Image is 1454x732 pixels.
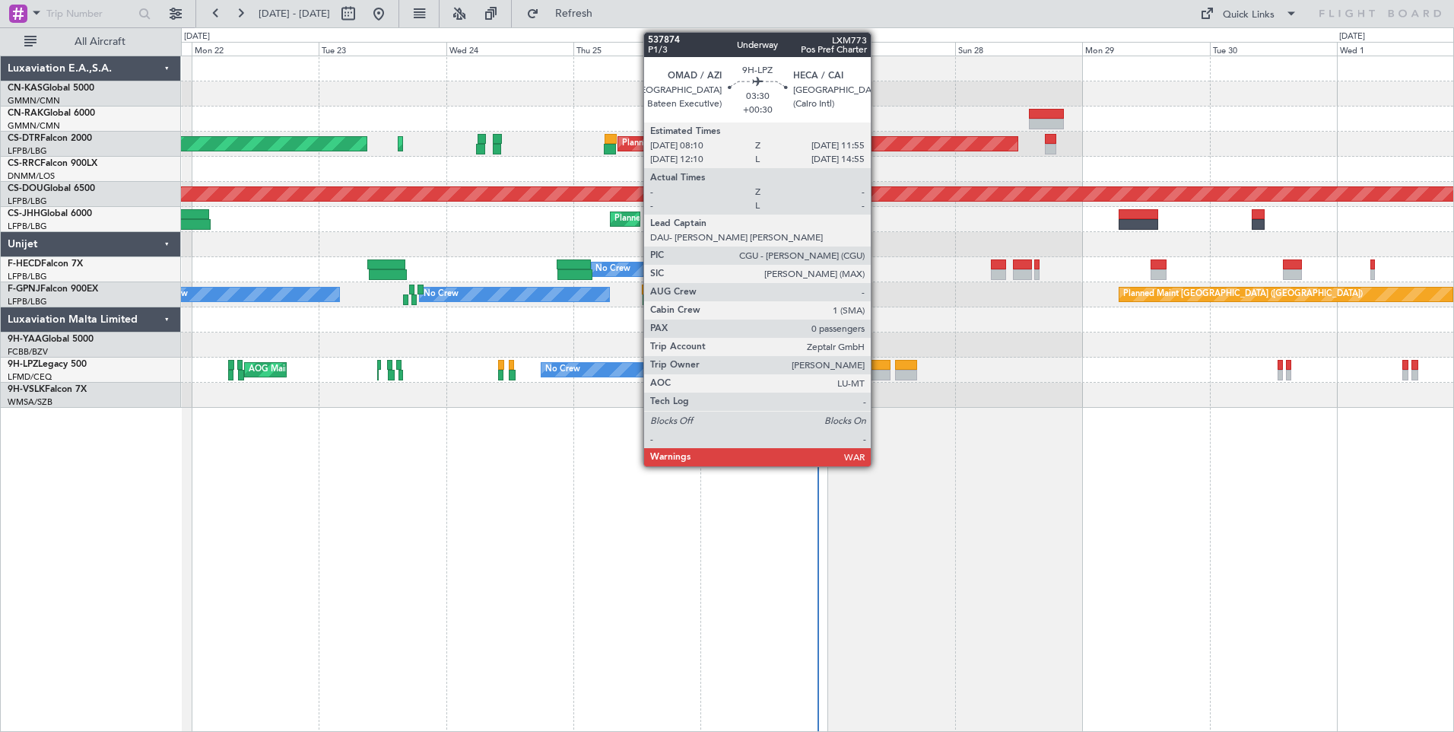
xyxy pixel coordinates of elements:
div: No Crew [741,258,776,281]
a: 9H-YAAGlobal 5000 [8,335,94,344]
span: Refresh [542,8,606,19]
span: 9H-YAA [8,335,42,344]
div: No Crew [595,258,630,281]
div: Fri 26 [700,42,827,56]
div: Mon 29 [1082,42,1209,56]
span: CS-RRC [8,159,40,168]
a: LFPB/LBG [8,145,47,157]
a: GMMN/CMN [8,95,60,107]
a: CS-JHHGlobal 6000 [8,209,92,218]
a: FCBB/BZV [8,346,48,358]
div: Planned Maint [GEOGRAPHIC_DATA] ([GEOGRAPHIC_DATA]) [614,208,854,231]
a: CS-RRCFalcon 900LX [8,159,97,168]
a: GMMN/CMN [8,120,60,132]
div: AOG Maint Cannes (Mandelieu) [249,358,370,381]
span: All Aircraft [40,37,160,47]
div: Wed 24 [446,42,573,56]
div: Planned Maint Nice ([GEOGRAPHIC_DATA]) [622,132,792,155]
div: Planned Maint [GEOGRAPHIC_DATA] ([GEOGRAPHIC_DATA]) [1123,283,1363,306]
button: All Aircraft [17,30,165,54]
div: No Crew [545,358,580,381]
a: LFMD/CEQ [8,371,52,383]
input: Trip Number [46,2,134,25]
span: CN-KAS [8,84,43,93]
div: Planned Maint Sofia [402,132,480,155]
a: WMSA/SZB [8,396,52,408]
div: Tue 30 [1210,42,1337,56]
div: Quick Links [1223,8,1275,23]
a: CN-KASGlobal 5000 [8,84,94,93]
div: No Crew [424,283,459,306]
a: CN-RAKGlobal 6000 [8,109,95,118]
span: CS-DTR [8,134,40,143]
span: CN-RAK [8,109,43,118]
span: 9H-VSLK [8,385,45,394]
span: 9H-LPZ [8,360,38,369]
div: Sat 27 [828,42,955,56]
span: [DATE] - [DATE] [259,7,330,21]
div: Mon 22 [192,42,319,56]
div: [DATE] [1339,30,1365,43]
a: LFPB/LBG [8,196,47,207]
a: 9H-LPZLegacy 500 [8,360,87,369]
button: Quick Links [1192,2,1305,26]
button: Refresh [519,2,611,26]
a: DNMM/LOS [8,170,55,182]
a: CS-DTRFalcon 2000 [8,134,92,143]
a: LFPB/LBG [8,221,47,232]
a: LFPB/LBG [8,296,47,307]
a: LFPB/LBG [8,271,47,282]
div: [DATE] [184,30,210,43]
div: Tue 23 [319,42,446,56]
a: 9H-VSLKFalcon 7X [8,385,87,394]
span: CS-DOU [8,184,43,193]
span: CS-JHH [8,209,40,218]
div: Sun 28 [955,42,1082,56]
div: Thu 25 [573,42,700,56]
a: CS-DOUGlobal 6500 [8,184,95,193]
a: F-HECDFalcon 7X [8,259,83,269]
span: F-HECD [8,259,41,269]
span: F-GPNJ [8,285,40,294]
a: F-GPNJFalcon 900EX [8,285,98,294]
